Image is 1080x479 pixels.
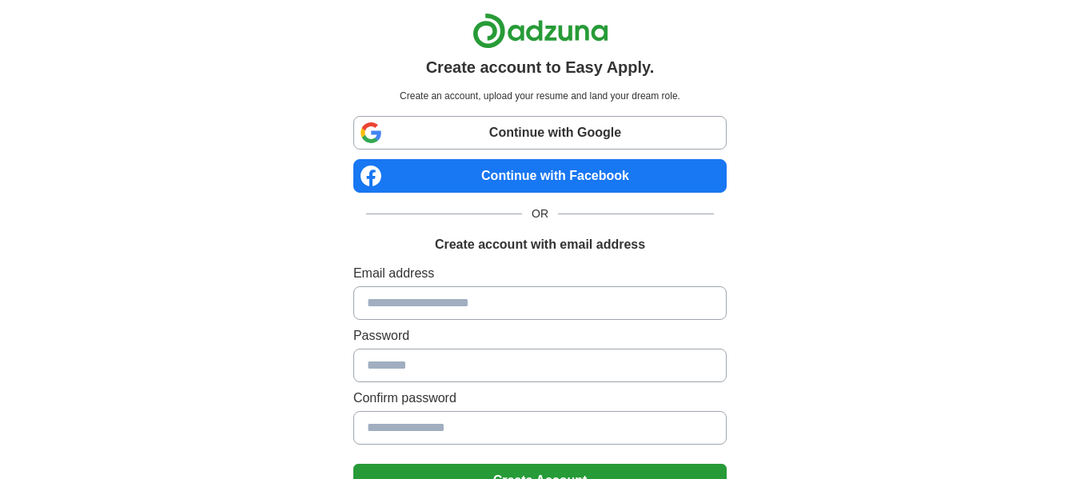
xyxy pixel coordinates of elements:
[357,89,723,103] p: Create an account, upload your resume and land your dream role.
[435,235,645,254] h1: Create account with email address
[522,206,558,222] span: OR
[353,159,727,193] a: Continue with Facebook
[353,116,727,150] a: Continue with Google
[353,326,727,345] label: Password
[353,264,727,283] label: Email address
[353,389,727,408] label: Confirm password
[472,13,608,49] img: Adzuna logo
[426,55,655,79] h1: Create account to Easy Apply.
